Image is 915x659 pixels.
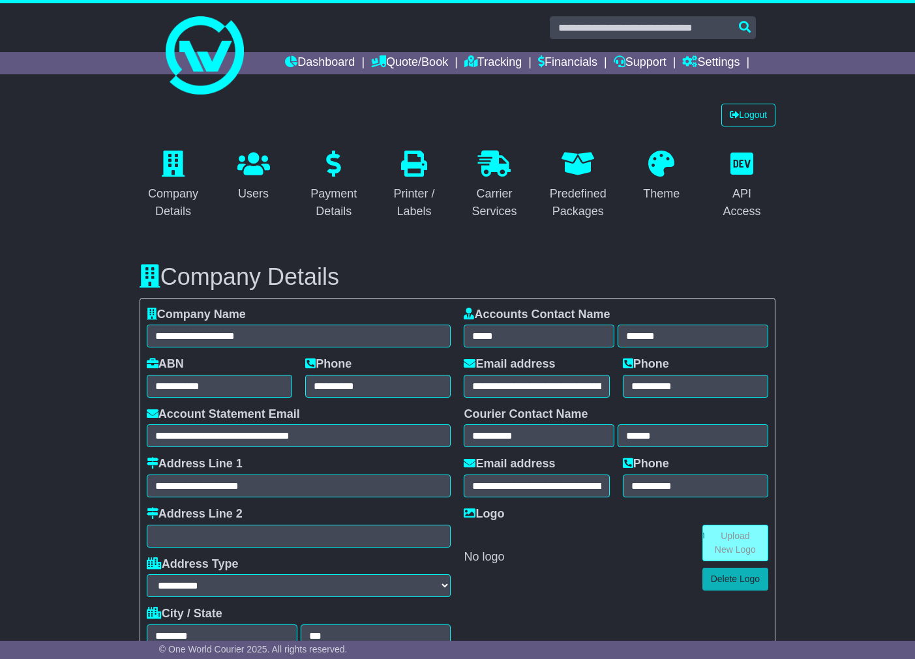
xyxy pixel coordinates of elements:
[148,185,198,220] div: Company Details
[140,264,775,290] h3: Company Details
[285,52,355,74] a: Dashboard
[623,457,669,471] label: Phone
[147,407,300,422] label: Account Statement Email
[461,146,528,225] a: Carrier Services
[550,185,607,220] div: Predefined Packages
[147,557,239,572] label: Address Type
[643,185,680,203] div: Theme
[147,507,243,521] label: Address Line 2
[229,146,278,207] a: Users
[464,550,504,563] span: No logo
[305,357,352,372] label: Phone
[147,607,222,621] label: City / State
[140,146,207,225] a: Company Details
[147,357,184,372] label: ABN
[464,308,610,322] label: Accounts Contact Name
[389,185,439,220] div: Printer / Labels
[708,146,775,225] a: API Access
[470,185,520,220] div: Carrier Services
[464,507,504,521] label: Logo
[623,357,669,372] label: Phone
[721,104,775,126] a: Logout
[300,146,367,225] a: Payment Details
[147,457,243,471] label: Address Line 1
[147,308,246,322] label: Company Name
[682,52,740,74] a: Settings
[380,146,447,225] a: Printer / Labels
[159,644,348,654] span: © One World Courier 2025. All rights reserved.
[538,52,597,74] a: Financials
[308,185,359,220] div: Payment Details
[464,457,555,471] label: Email address
[702,525,769,561] a: Upload New Logo
[464,407,588,422] label: Courier Contact Name
[717,185,767,220] div: API Access
[541,146,615,225] a: Predefined Packages
[464,357,555,372] label: Email address
[464,52,522,74] a: Tracking
[635,146,688,207] a: Theme
[614,52,667,74] a: Support
[237,185,270,203] div: Users
[371,52,448,74] a: Quote/Book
